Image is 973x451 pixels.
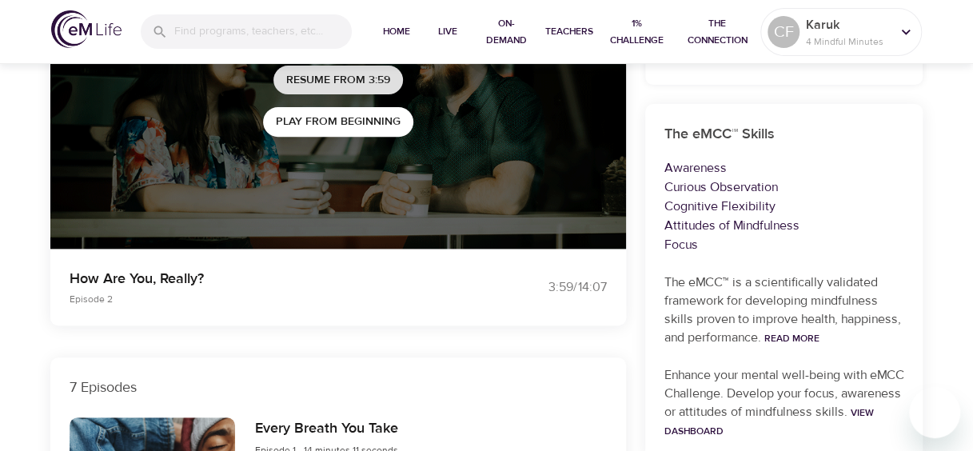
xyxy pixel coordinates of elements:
[664,123,904,146] h6: The eMCC™ Skills
[680,15,754,49] span: The Connection
[664,178,904,197] p: Curious Observation
[764,332,819,345] a: Read More
[909,387,960,438] iframe: Button to launch messaging window
[664,235,904,254] p: Focus
[70,292,468,306] p: Episode 2
[276,112,401,132] span: Play from beginning
[273,66,403,95] button: Resume from 3:59
[664,197,904,216] p: Cognitive Flexibility
[263,107,413,137] button: Play from beginning
[768,16,800,48] div: CF
[70,268,468,289] p: How Are You, Really?
[806,15,891,34] p: Karuk
[806,34,891,49] p: 4 Mindful Minutes
[480,15,532,49] span: On-Demand
[664,216,904,235] p: Attitudes of Mindfulness
[286,70,390,90] span: Resume from 3:59
[377,23,416,40] span: Home
[664,366,904,440] p: Enhance your mental well-being with eMCC Challenge. Develop your focus, awareness or attitudes of...
[51,10,122,48] img: logo
[664,158,904,178] p: Awareness
[429,23,467,40] span: Live
[487,278,607,297] div: 3:59 / 14:07
[606,15,668,49] span: 1% Challenge
[254,417,397,441] h6: Every Breath You Take
[664,273,904,347] p: The eMCC™ is a scientifically validated framework for developing mindfulness skills proven to imp...
[70,377,607,398] p: 7 Episodes
[174,14,352,49] input: Find programs, teachers, etc...
[664,406,874,437] a: View Dashboard
[545,23,593,40] span: Teachers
